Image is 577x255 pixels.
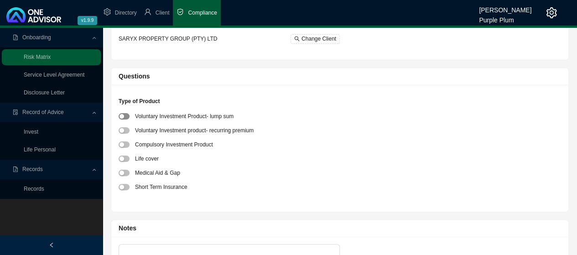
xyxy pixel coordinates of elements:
span: file-pdf [13,167,18,172]
div: Voluntary Investment product- recurring premium [135,125,254,135]
span: safety [177,8,184,16]
span: Client [156,10,170,16]
span: v1.9.9 [78,16,97,25]
div: Life cover [135,154,159,163]
div: Notes [119,223,561,234]
a: Life Personal [24,146,56,153]
div: Short Term Insurance [135,182,187,192]
a: Disclosure Letter [24,89,65,96]
div: Compulsory Investment Product [135,140,213,149]
span: file-done [13,109,18,115]
span: Onboarding [22,34,51,41]
div: [PERSON_NAME] [479,2,531,12]
span: Compliance [188,10,217,16]
span: setting [104,8,111,16]
span: Record of Advice [22,109,64,115]
div: Type of Product [119,97,561,110]
a: Risk Matrix [24,54,51,60]
button: Change Client [291,34,340,44]
img: 2df55531c6924b55f21c4cf5d4484680-logo-light.svg [6,7,61,22]
a: Invest [24,129,38,135]
div: Questions [119,71,561,82]
span: Change Client [301,34,336,43]
a: Service Level Agreement [24,72,84,78]
span: user [144,8,151,16]
span: SARYX PROPERTY GROUP (PTY) LTD [119,36,217,42]
span: search [294,36,300,42]
span: setting [546,7,557,18]
span: Directory [115,10,137,16]
a: Records [24,186,44,192]
span: left [49,242,54,248]
span: Records [22,166,43,172]
span: file-pdf [13,35,18,40]
div: Medical Aid & Gap [135,168,180,177]
div: Voluntary Investment Product- lump sum [135,111,234,121]
div: Purple Plum [479,12,531,22]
